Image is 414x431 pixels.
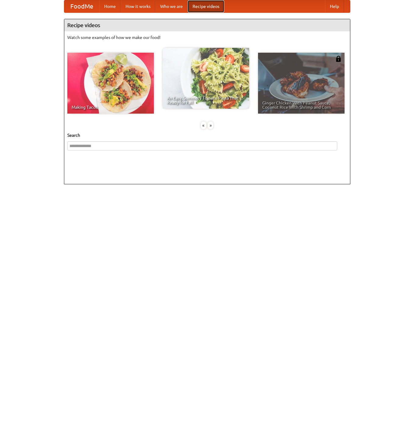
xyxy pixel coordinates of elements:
a: FoodMe [64,0,99,12]
a: Home [99,0,121,12]
a: Who we are [155,0,188,12]
h4: Recipe videos [64,19,350,31]
h5: Search [67,132,347,138]
a: How it works [121,0,155,12]
div: » [208,122,213,129]
a: Help [325,0,344,12]
span: An Easy, Summery Tomato Pasta That's Ready for Fall [167,96,245,104]
div: « [201,122,206,129]
p: Watch some examples of how we make our food! [67,34,347,41]
a: An Easy, Summery Tomato Pasta That's Ready for Fall [163,48,249,109]
img: 483408.png [335,56,341,62]
a: Recipe videos [188,0,224,12]
a: Making Tacos [67,53,154,114]
span: Making Tacos [72,105,150,109]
